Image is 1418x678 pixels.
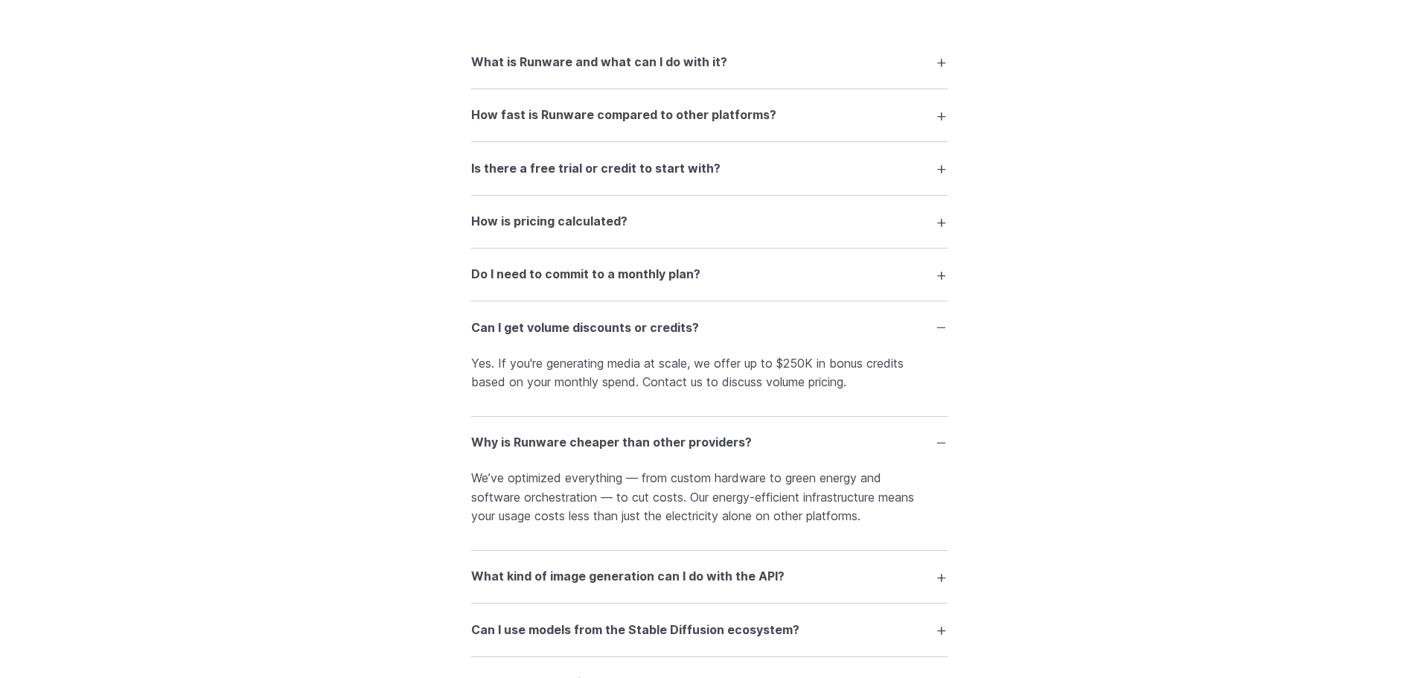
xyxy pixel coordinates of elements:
[471,433,752,452] h3: Why is Runware cheaper than other providers?
[471,567,785,586] h3: What kind of image generation can I do with the API?
[471,106,776,125] h3: How fast is Runware compared to other platforms?
[471,212,627,231] h3: How is pricing calculated?
[471,154,948,182] summary: Is there a free trial or credit to start with?
[471,615,948,644] summary: Can I use models from the Stable Diffusion ecosystem?
[471,563,948,591] summary: What kind of image generation can I do with the API?
[471,260,948,289] summary: Do I need to commit to a monthly plan?
[471,265,700,284] h3: Do I need to commit to a monthly plan?
[471,101,948,129] summary: How fast is Runware compared to other platforms?
[471,208,948,236] summary: How is pricing calculated?
[471,469,948,526] p: We’ve optimized everything — from custom hardware to green energy and software orchestration — to...
[471,159,721,179] h3: Is there a free trial or credit to start with?
[471,313,948,342] summary: Can I get volume discounts or credits?
[471,48,948,76] summary: What is Runware and what can I do with it?
[471,621,799,640] h3: Can I use models from the Stable Diffusion ecosystem?
[471,429,948,457] summary: Why is Runware cheaper than other providers?
[471,319,699,338] h3: Can I get volume discounts or credits?
[471,53,727,72] h3: What is Runware and what can I do with it?
[471,354,948,392] p: Yes. If you're generating media at scale, we offer up to $250K in bonus credits based on your mon...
